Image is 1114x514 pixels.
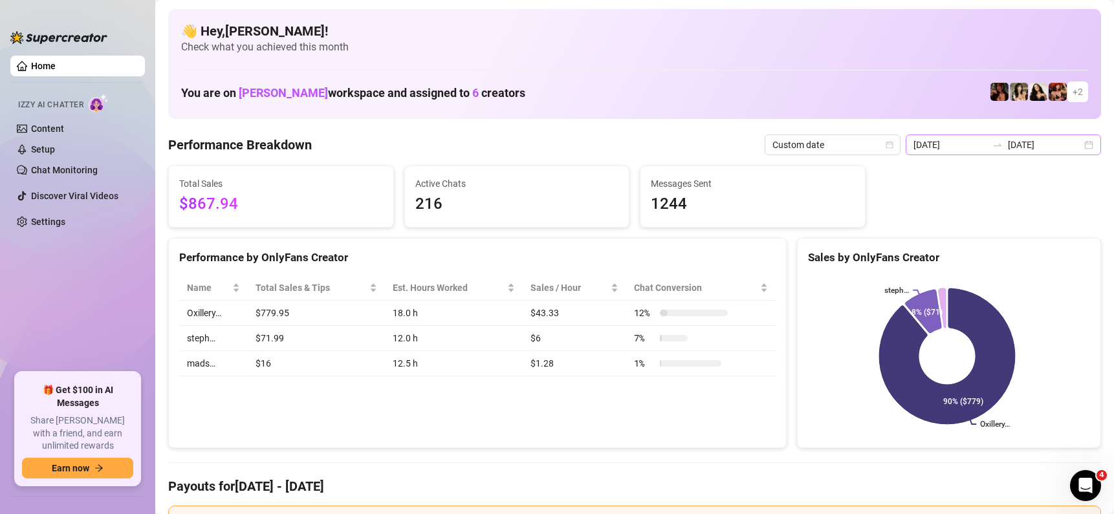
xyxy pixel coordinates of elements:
[179,301,248,326] td: Oxillery…
[393,281,505,295] div: Est. Hours Worked
[990,83,1009,101] img: steph
[31,61,56,71] a: Home
[179,249,776,266] div: Performance by OnlyFans Creator
[1010,83,1028,101] img: Candylion
[94,464,104,473] span: arrow-right
[523,301,627,326] td: $43.33
[248,275,384,301] th: Total Sales & Tips
[181,22,1088,40] h4: 👋 Hey, [PERSON_NAME] !
[1008,138,1082,152] input: End date
[168,477,1101,495] h4: Payouts for [DATE] - [DATE]
[992,140,1003,150] span: to
[808,249,1090,266] div: Sales by OnlyFans Creator
[980,420,1010,429] text: Oxillery…
[651,177,855,191] span: Messages Sent
[772,135,893,155] span: Custom date
[52,463,89,473] span: Earn now
[89,94,109,112] img: AI Chatter
[1049,83,1067,101] img: Oxillery
[1029,83,1047,101] img: mads
[179,275,248,301] th: Name
[168,136,312,154] h4: Performance Breakdown
[523,326,627,351] td: $6
[523,351,627,376] td: $1.28
[385,326,523,351] td: 12.0 h
[634,356,655,370] span: 1 %
[181,40,1088,54] span: Check what you achieved this month
[179,192,383,217] span: $867.94
[385,301,523,326] td: 18.0 h
[472,86,479,100] span: 6
[913,138,987,152] input: Start date
[248,326,384,351] td: $71.99
[10,31,107,44] img: logo-BBDzfeDw.svg
[179,177,383,191] span: Total Sales
[248,301,384,326] td: $779.95
[31,217,65,227] a: Settings
[187,281,230,295] span: Name
[22,458,133,478] button: Earn nowarrow-right
[523,275,627,301] th: Sales / Hour
[31,165,98,175] a: Chat Monitoring
[651,192,855,217] span: 1244
[634,331,655,345] span: 7 %
[31,191,118,201] a: Discover Viral Videos
[415,177,619,191] span: Active Chats
[1097,470,1107,480] span: 4
[886,141,893,149] span: calendar
[31,123,64,134] a: Content
[634,306,655,320] span: 12 %
[626,275,776,301] th: Chat Conversion
[530,281,609,295] span: Sales / Hour
[179,351,248,376] td: mads…
[1073,85,1083,99] span: + 2
[18,99,83,111] span: Izzy AI Chatter
[31,144,55,155] a: Setup
[992,140,1003,150] span: swap-right
[385,351,523,376] td: 12.5 h
[22,384,133,409] span: 🎁 Get $100 in AI Messages
[179,326,248,351] td: steph…
[884,286,909,295] text: steph…
[181,86,525,100] h1: You are on workspace and assigned to creators
[22,414,133,453] span: Share [PERSON_NAME] with a friend, and earn unlimited rewards
[248,351,384,376] td: $16
[415,192,619,217] span: 216
[1070,470,1101,501] iframe: Intercom live chat
[239,86,328,100] span: [PERSON_NAME]
[256,281,366,295] span: Total Sales & Tips
[634,281,758,295] span: Chat Conversion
